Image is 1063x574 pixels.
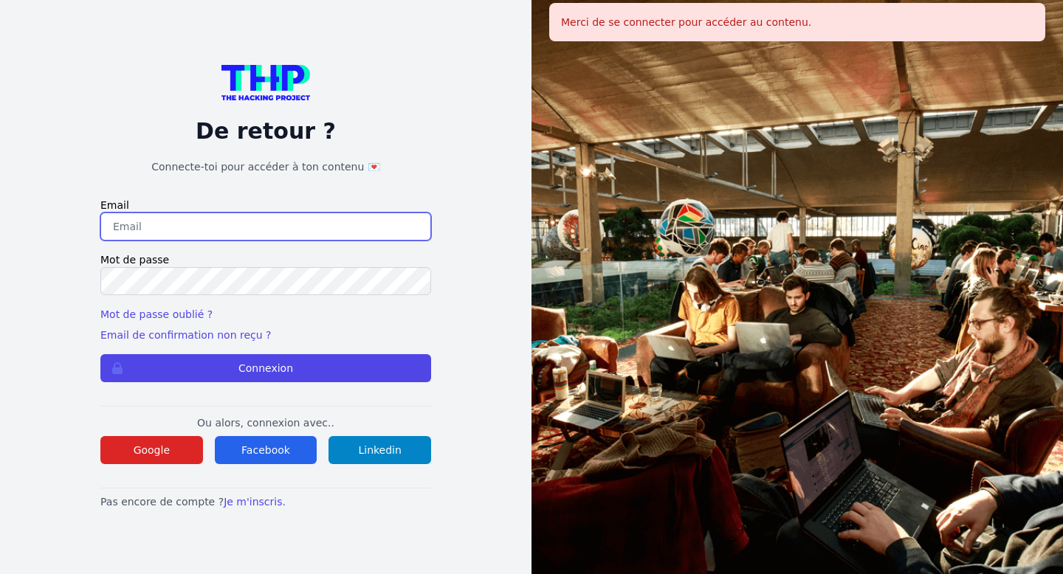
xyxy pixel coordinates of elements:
button: Google [100,436,203,464]
h1: Connecte-toi pour accéder à ton contenu 💌 [100,159,431,174]
label: Email [100,198,431,212]
input: Email [100,212,431,241]
p: Pas encore de compte ? [100,494,431,509]
button: Connexion [100,354,431,382]
a: Mot de passe oublié ? [100,308,213,320]
button: Linkedin [328,436,431,464]
p: Ou alors, connexion avec.. [100,415,431,430]
img: logo [221,65,310,100]
p: De retour ? [100,118,431,145]
a: Email de confirmation non reçu ? [100,329,271,341]
button: Facebook [215,436,317,464]
div: Merci de se connecter pour accéder au contenu. [549,3,1045,41]
a: Je m'inscris. [224,496,286,508]
label: Mot de passe [100,252,431,267]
